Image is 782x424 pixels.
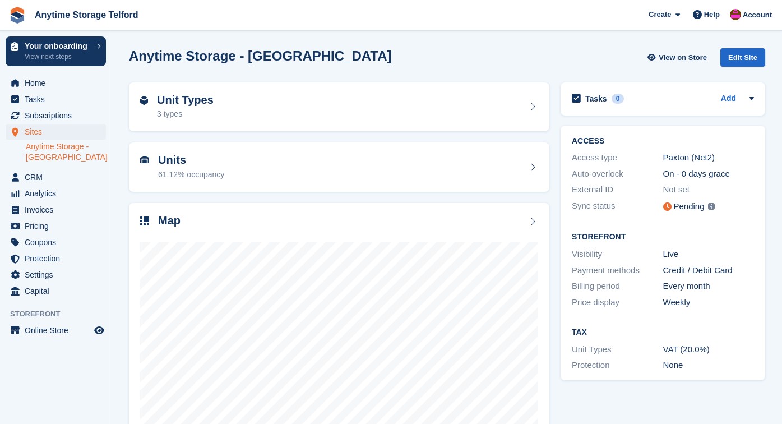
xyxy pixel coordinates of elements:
p: View next steps [25,52,91,62]
span: Coupons [25,234,92,250]
span: Pricing [25,218,92,234]
span: Account [743,10,772,21]
div: Paxton (Net2) [663,151,755,164]
a: menu [6,91,106,107]
div: Sync status [572,200,663,214]
a: Anytime Storage - [GEOGRAPHIC_DATA] [26,141,106,163]
img: icon-info-grey-7440780725fd019a000dd9b08b2336e03edf1995a4989e88bcd33f0948082b44.svg [708,203,715,210]
h2: Unit Types [157,94,214,107]
span: View on Store [659,52,707,63]
img: map-icn-33ee37083ee616e46c38cad1a60f524a97daa1e2b2c8c0bc3eb3415660979fc1.svg [140,216,149,225]
a: View on Store [646,48,711,67]
span: CRM [25,169,92,185]
h2: Tasks [585,94,607,104]
img: unit-icn-7be61d7bf1b0ce9d3e12c5938cc71ed9869f7b940bace4675aadf7bd6d80202e.svg [140,156,149,164]
a: menu [6,234,106,250]
p: Your onboarding [25,42,91,50]
a: menu [6,322,106,338]
a: Anytime Storage Telford [30,6,143,24]
span: Help [704,9,720,20]
a: menu [6,202,106,218]
a: menu [6,267,106,283]
img: stora-icon-8386f47178a22dfd0bd8f6a31ec36ba5ce8667c1dd55bd0f319d3a0aa187defe.svg [9,7,26,24]
h2: Anytime Storage - [GEOGRAPHIC_DATA] [129,48,391,63]
a: menu [6,218,106,234]
div: Credit / Debit Card [663,264,755,277]
div: Protection [572,359,663,372]
div: Pending [674,200,705,213]
div: 61.12% occupancy [158,169,224,181]
a: Preview store [92,324,106,337]
span: Home [25,75,92,91]
span: Storefront [10,308,112,320]
a: Add [721,93,736,105]
span: Create [649,9,671,20]
img: unit-type-icn-2b2737a686de81e16bb02015468b77c625bbabd49415b5ef34ead5e3b44a266d.svg [140,96,148,105]
a: Units 61.12% occupancy [129,142,549,192]
div: Visibility [572,248,663,261]
div: Not set [663,183,755,196]
a: menu [6,283,106,299]
div: Price display [572,296,663,309]
div: Auto-overlock [572,168,663,181]
span: Capital [25,283,92,299]
div: Weekly [663,296,755,309]
div: None [663,359,755,372]
img: Andrew Newall [730,9,741,20]
span: Settings [25,267,92,283]
h2: ACCESS [572,137,754,146]
div: Every month [663,280,755,293]
span: Analytics [25,186,92,201]
a: menu [6,186,106,201]
h2: Storefront [572,233,754,242]
a: menu [6,75,106,91]
span: Protection [25,251,92,266]
a: menu [6,251,106,266]
div: Edit Site [720,48,765,67]
span: Subscriptions [25,108,92,123]
span: Invoices [25,202,92,218]
span: Sites [25,124,92,140]
h2: Units [158,154,224,167]
a: Unit Types 3 types [129,82,549,132]
div: 3 types [157,108,214,120]
div: Billing period [572,280,663,293]
div: Live [663,248,755,261]
div: Access type [572,151,663,164]
a: menu [6,124,106,140]
a: Edit Site [720,48,765,71]
div: Payment methods [572,264,663,277]
div: Unit Types [572,343,663,356]
span: Tasks [25,91,92,107]
div: External ID [572,183,663,196]
h2: Map [158,214,181,227]
div: VAT (20.0%) [663,343,755,356]
div: 0 [612,94,624,104]
div: On - 0 days grace [663,168,755,181]
a: Your onboarding View next steps [6,36,106,66]
h2: Tax [572,328,754,337]
a: menu [6,169,106,185]
a: menu [6,108,106,123]
span: Online Store [25,322,92,338]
